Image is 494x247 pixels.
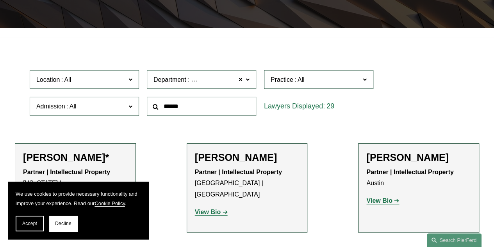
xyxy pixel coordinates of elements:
[195,167,300,200] p: [GEOGRAPHIC_DATA] | [GEOGRAPHIC_DATA]
[23,169,110,175] strong: Partner | Intellectual Property
[195,169,282,175] strong: Partner | Intellectual Property
[153,76,186,83] span: Department
[366,197,392,204] strong: View Bio
[326,102,334,110] span: 29
[22,221,37,226] span: Accept
[23,167,128,200] p: [US_STATE] | [GEOGRAPHIC_DATA]
[366,151,471,163] h2: [PERSON_NAME]
[190,75,245,85] span: Intellectual Property
[271,76,293,83] span: Practice
[36,76,60,83] span: Location
[427,233,482,247] a: Search this site
[195,151,300,163] h2: [PERSON_NAME]
[49,216,77,231] button: Decline
[195,209,221,215] strong: View Bio
[36,103,65,110] span: Admission
[366,197,399,204] a: View Bio
[16,189,141,208] p: We use cookies to provide necessary functionality and improve your experience. Read our .
[95,200,125,206] a: Cookie Policy
[55,221,71,226] span: Decline
[16,216,44,231] button: Accept
[195,209,228,215] a: View Bio
[23,151,128,163] h2: [PERSON_NAME]*
[366,169,453,175] strong: Partner | Intellectual Property
[8,182,148,239] section: Cookie banner
[366,167,471,189] p: Austin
